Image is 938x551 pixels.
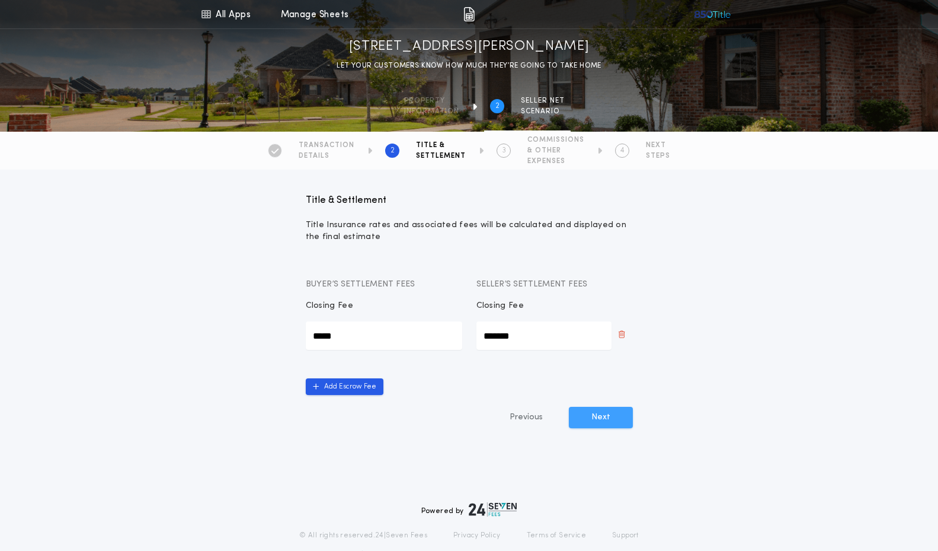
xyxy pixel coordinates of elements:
[306,321,462,350] input: Closing Fee
[646,151,670,161] span: STEPS
[390,146,395,155] h2: 2
[693,8,732,20] img: vs-icon
[476,321,612,350] input: Closing Fee
[527,157,584,166] span: EXPENSES
[569,407,633,428] button: Next
[404,96,459,106] span: Property
[349,37,590,56] h1: [STREET_ADDRESS][PERSON_NAME]
[416,141,466,150] span: TITLE &
[646,141,670,150] span: NEXT
[404,107,459,116] span: information
[620,146,625,155] h2: 4
[486,407,566,428] button: Previous
[476,279,633,291] p: Seller’s Settlement Fees
[306,300,354,312] p: Closing Fee
[469,502,517,517] img: logo
[476,300,524,312] p: Closing Fee
[306,279,462,291] p: Buyer’s Settlement Fees
[299,151,354,161] span: DETAILS
[299,141,354,150] span: TRANSACTION
[502,146,506,155] h2: 3
[416,151,466,161] span: SETTLEMENT
[306,193,633,208] p: Title & Settlement
[453,531,501,540] a: Privacy Policy
[612,531,639,540] a: Support
[495,101,500,111] h2: 2
[463,7,475,21] img: img
[299,531,427,540] p: © All rights reserved. 24|Seven Fees
[521,96,565,106] span: SELLER NET
[306,219,633,243] h1: Title Insurance rates and associated fees will be calculated and displayed on the final estimate
[421,502,517,517] div: Powered by
[521,107,565,116] span: SCENARIO
[337,60,601,72] p: LET YOUR CUSTOMERS KNOW HOW MUCH THEY’RE GOING TO TAKE HOME
[306,378,383,395] button: Add Escrow Fee
[527,531,586,540] a: Terms of Service
[527,146,584,155] span: & OTHER
[527,135,584,145] span: COMMISSIONS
